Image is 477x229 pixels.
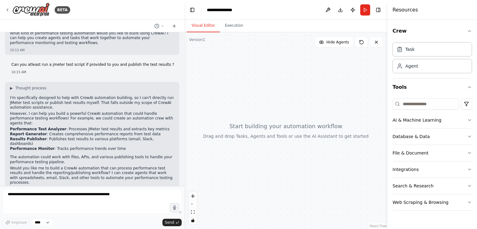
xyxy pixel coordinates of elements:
[10,132,47,136] strong: Report Generator
[189,208,197,216] button: fit view
[189,216,197,224] button: toggle interactivity
[189,192,197,224] div: React Flow controls
[393,6,418,14] h4: Resources
[393,133,430,140] div: Database & Data
[169,22,179,30] button: Start a new chat
[10,127,66,131] strong: Performance Test Analyzer
[370,224,387,228] a: React Flow attribution
[170,203,179,212] button: Click to speak your automation idea
[11,62,174,67] p: Can you atleast run a jmeter test script if provided to you and publish the test results ?
[189,192,197,200] button: zoom in
[393,183,434,189] div: Search & Research
[393,199,448,205] div: Web Scraping & Browsing
[165,220,174,225] span: Send
[393,40,472,78] div: Crew
[393,150,429,156] div: File & Document
[55,6,70,14] div: BETA
[11,70,174,74] div: 10:15 AM
[10,166,174,185] p: Would you like me to build a CrewAI automation that can process performance test results and hand...
[10,127,174,132] li: : Processes JMeter test results and extracts key metrics
[393,128,472,145] button: Database & Data
[187,19,220,32] button: Visual Editor
[10,146,55,151] strong: Performance Monitor
[393,112,472,128] button: AI & Machine Learning
[405,46,415,52] div: Task
[10,31,174,46] p: What kind of performance testing automation would you like to build using CrewAI? I can help you ...
[220,19,248,32] button: Execution
[393,145,472,161] button: File & Document
[393,166,419,173] div: Integrations
[393,117,441,123] div: AI & Machine Learning
[10,155,174,164] p: The automation could work with files, APIs, and various publishing tools to handle your performan...
[10,137,174,146] li: : Publishes test results to various platforms (email, Slack, dashboards)
[10,111,174,126] p: However, I can help you build a powerful CrewAI automation that could handle performance testing ...
[326,40,349,45] span: Hide Agents
[12,3,50,17] img: Logo
[11,220,27,225] span: Improve
[393,22,472,40] button: Crew
[10,132,174,137] li: : Creates comprehensive performance reports from test data
[189,200,197,208] button: zoom out
[10,86,13,91] span: ▶
[2,218,30,227] button: Improve
[189,37,205,42] div: Version 1
[10,86,46,91] button: ▶Thought process
[405,63,418,69] div: Agent
[10,146,174,151] li: : Tracks performance trends over time
[393,178,472,194] button: Search & Research
[393,79,472,96] button: Tools
[374,6,383,14] button: Hide right sidebar
[207,7,238,13] nav: breadcrumb
[15,86,46,91] span: Thought process
[315,37,353,47] button: Hide Agents
[162,219,182,226] button: Send
[393,161,472,177] button: Integrations
[393,96,472,216] div: Tools
[10,48,174,52] div: 10:13 AM
[10,137,47,141] strong: Results Publisher
[152,22,167,30] button: Switch to previous chat
[393,194,472,210] button: Web Scraping & Browsing
[188,6,197,14] button: Hide left sidebar
[10,96,174,110] p: I'm specifically designed to help with CrewAI automation building, so I can't directly run JMeter...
